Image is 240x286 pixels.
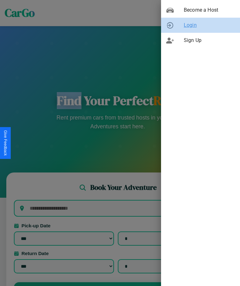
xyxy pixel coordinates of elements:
span: Become a Host [184,6,235,14]
div: Become a Host [161,3,240,18]
span: Login [184,21,235,29]
span: Sign Up [184,37,235,44]
div: Login [161,18,240,33]
div: Give Feedback [3,130,8,156]
div: Sign Up [161,33,240,48]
